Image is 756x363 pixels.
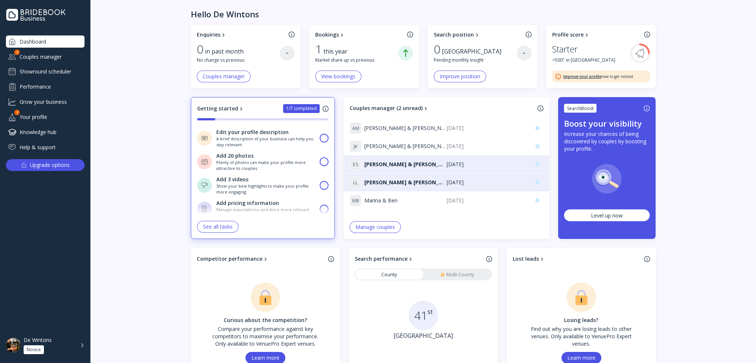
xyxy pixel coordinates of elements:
[14,49,20,55] div: 2
[30,160,70,170] div: Upgrade options
[350,221,401,233] button: Manage couples
[563,74,601,79] a: Improve your profile
[203,73,245,79] div: Couples manager
[552,57,564,63] div: > 500
[442,47,506,56] div: [GEOGRAPHIC_DATA]
[552,31,584,38] div: Profile score
[216,183,316,195] div: Show your best highlights to make your profile more engaging.
[6,51,85,63] a: Couples manager2
[394,332,453,340] a: [GEOGRAPHIC_DATA]
[321,73,355,79] div: View bookings
[350,158,361,170] div: E S
[350,122,361,134] div: A M
[440,73,480,79] div: Improve position
[434,31,523,38] a: Search position
[355,255,408,263] div: Search performance
[447,197,526,204] div: [DATE]
[6,81,85,93] a: Performance
[6,159,85,171] button: Upgrade options
[6,338,21,353] img: dpr=2,fit=cover,g=face,w=48,h=48
[513,255,641,263] a: Lost leads
[197,57,280,63] div: No change vs previous
[364,215,447,222] span: [PERSON_NAME] & [PERSON_NAME]
[447,143,526,150] div: [DATE]
[315,71,361,82] button: View bookings
[350,140,361,152] div: J K
[197,255,262,263] div: Competitor performance
[6,141,85,153] a: Help & support
[364,124,447,132] span: [PERSON_NAME] & [PERSON_NAME]
[364,143,447,150] span: [PERSON_NAME] & [PERSON_NAME]
[350,105,423,112] div: Couples manager (2 unread)
[197,255,325,263] a: Competitor performance
[434,57,517,63] div: Pending monthly insight
[251,355,279,361] div: Learn more
[447,161,526,168] div: [DATE]
[27,347,41,353] div: Novice
[216,129,289,136] div: Edit your profile description
[6,51,85,63] div: Couples manager
[203,224,233,230] div: See all tasks
[286,106,317,112] div: 1/7 completed
[191,9,259,19] div: Hello De Wintons
[350,195,361,206] div: M B
[6,111,85,123] div: Your profile
[205,47,248,56] div: in past month
[434,42,440,56] div: 0
[566,57,615,63] span: in [GEOGRAPHIC_DATA]
[24,337,52,343] div: De Wintons
[526,325,637,347] div: Find out why you are losing leads to other venues. Only available to VenuePro Expert venues.
[552,31,641,38] a: Profile score
[355,224,395,230] div: Manage couples
[364,161,447,168] span: [PERSON_NAME] & [PERSON_NAME]
[513,255,539,263] div: Lost leads
[355,269,423,280] a: County
[315,31,404,38] a: Bookings
[564,209,650,221] button: Level up now
[434,71,486,82] button: Improve position
[6,126,85,138] a: Knowledge hub
[440,271,474,278] div: Multi-County
[323,47,352,56] div: this year
[364,179,447,186] span: [PERSON_NAME] & [PERSON_NAME]
[414,307,433,324] div: 41
[14,110,20,115] div: 2
[447,215,526,222] div: [DATE]
[216,152,254,160] div: Add 20 photos
[447,124,526,132] div: [DATE]
[216,136,316,147] div: A brief description of your business can help you stay relevant.
[6,66,85,78] a: Showround scheduler
[197,221,238,233] button: See all tasks
[552,42,578,56] div: Starter
[6,96,85,108] a: Grow your business
[210,316,321,324] div: Curious about the competition?
[364,197,398,204] span: Marina & Ben
[447,179,526,186] div: [DATE]
[197,71,251,82] button: Couples manager
[434,31,474,38] div: Search position
[197,105,244,112] a: Getting started
[216,199,279,207] div: Add pricing information
[315,42,322,56] div: 1
[563,74,633,79] div: now to get noticed
[216,207,316,218] div: Manage expectations, and drive more relevant enquiries.
[567,355,595,361] div: Learn more
[6,35,85,48] a: Dashboard
[591,212,623,219] div: Level up now
[567,105,594,112] div: SearchBoost
[350,177,361,188] div: L L
[197,42,203,56] div: 0
[197,105,238,112] div: Getting started
[197,31,220,38] div: Enquiries
[564,118,642,129] div: Boost your visibility
[197,31,286,38] a: Enquiries
[216,176,248,183] div: Add 3 videos
[526,316,637,324] div: Losing leads?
